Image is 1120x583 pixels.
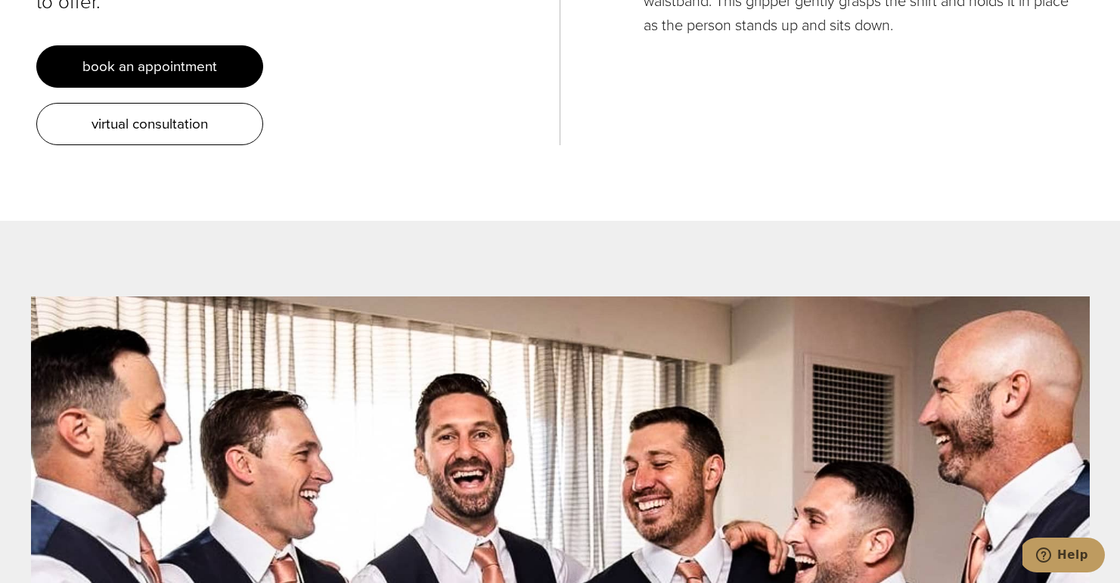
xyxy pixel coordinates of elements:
span: virtual consultation [92,113,208,135]
a: book an appointment [36,45,263,88]
iframe: Opens a widget where you can chat to one of our agents [1022,538,1105,575]
span: book an appointment [82,55,217,77]
a: virtual consultation [36,103,263,145]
